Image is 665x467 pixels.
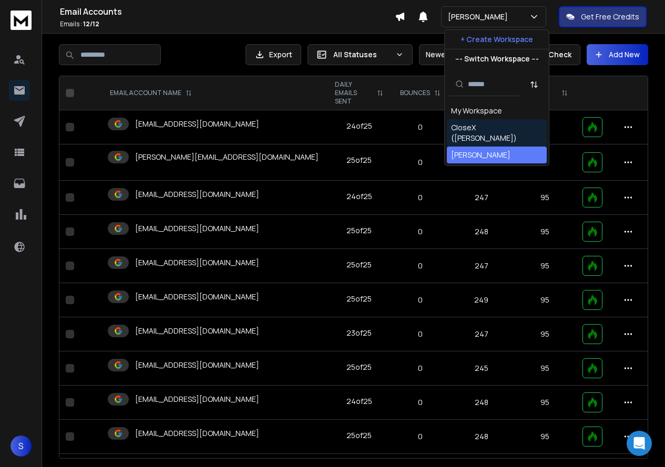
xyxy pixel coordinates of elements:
[524,74,545,95] button: Sort by Sort A-Z
[398,122,443,132] p: 0
[461,34,533,45] p: + Create Workspace
[449,317,514,351] td: 247
[346,430,372,441] div: 25 of 25
[335,80,373,106] p: DAILY EMAILS SENT
[449,420,514,454] td: 248
[60,5,395,18] h1: Email Accounts
[135,394,259,404] p: [EMAIL_ADDRESS][DOMAIN_NAME]
[346,362,372,372] div: 25 of 25
[346,191,372,202] div: 24 of 25
[449,215,514,249] td: 248
[135,152,319,162] p: [PERSON_NAME][EMAIL_ADDRESS][DOMAIN_NAME]
[346,294,372,304] div: 25 of 25
[514,386,576,420] td: 95
[449,283,514,317] td: 249
[135,360,259,370] p: [EMAIL_ADDRESS][DOMAIN_NAME]
[398,363,443,373] p: 0
[135,257,259,268] p: [EMAIL_ADDRESS][DOMAIN_NAME]
[449,249,514,283] td: 247
[11,435,32,456] button: S
[449,351,514,386] td: 245
[514,215,576,249] td: 95
[587,44,648,65] button: Add New
[398,192,443,203] p: 0
[135,119,259,129] p: [EMAIL_ADDRESS][DOMAIN_NAME]
[346,155,372,165] div: 25 of 25
[514,420,576,454] td: 95
[419,44,487,65] button: Newest
[398,261,443,271] p: 0
[451,150,510,160] div: [PERSON_NAME]
[346,121,372,131] div: 24 of 25
[455,54,539,64] p: --- Switch Workspace ---
[398,397,443,408] p: 0
[135,223,259,234] p: [EMAIL_ADDRESS][DOMAIN_NAME]
[398,295,443,305] p: 0
[445,30,549,49] button: + Create Workspace
[514,283,576,317] td: 95
[398,329,443,339] p: 0
[245,44,301,65] button: Export
[514,181,576,215] td: 95
[400,89,430,97] p: BOUNCES
[451,122,543,143] div: CloseX ([PERSON_NAME])
[559,6,647,27] button: Get Free Credits
[346,328,372,338] div: 23 of 25
[135,326,259,336] p: [EMAIL_ADDRESS][DOMAIN_NAME]
[60,20,395,28] p: Emails :
[449,386,514,420] td: 248
[135,189,259,200] p: [EMAIL_ADDRESS][DOMAIN_NAME]
[514,317,576,351] td: 95
[449,181,514,215] td: 247
[451,106,502,116] div: My Workspace
[346,225,372,236] div: 25 of 25
[346,260,372,270] div: 25 of 25
[135,292,259,302] p: [EMAIL_ADDRESS][DOMAIN_NAME]
[398,226,443,237] p: 0
[398,431,443,442] p: 0
[110,89,192,97] div: EMAIL ACCOUNT NAME
[135,428,259,439] p: [EMAIL_ADDRESS][DOMAIN_NAME]
[627,431,652,456] div: Open Intercom Messenger
[333,49,391,60] p: All Statuses
[581,12,639,22] p: Get Free Credits
[398,157,443,168] p: 0
[11,11,32,30] img: logo
[83,19,99,28] span: 12 / 12
[514,249,576,283] td: 95
[448,12,512,22] p: [PERSON_NAME]
[346,396,372,407] div: 24 of 25
[514,351,576,386] td: 95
